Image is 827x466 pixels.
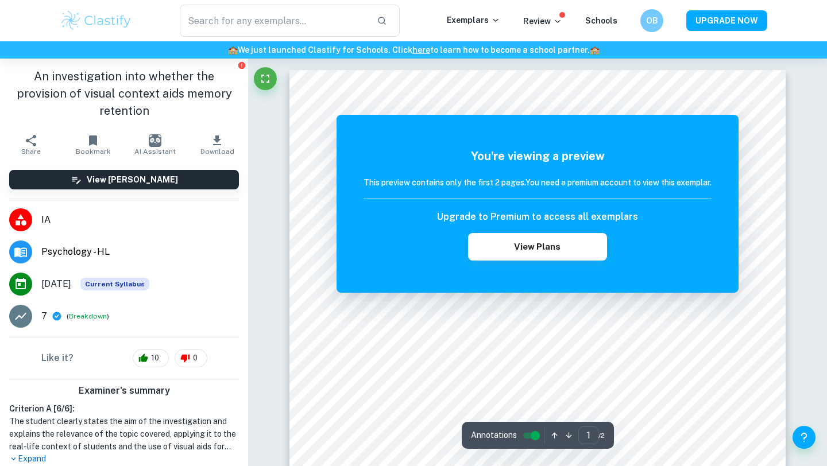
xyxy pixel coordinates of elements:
[447,14,500,26] p: Exemplars
[21,147,41,156] span: Share
[41,277,71,291] span: [DATE]
[523,15,562,28] p: Review
[149,134,161,147] img: AI Assistant
[585,16,617,25] a: Schools
[254,67,277,90] button: Fullscreen
[200,147,234,156] span: Download
[5,384,244,398] h6: Examiner's summary
[364,176,712,189] h6: This preview contains only the first 2 pages. You need a premium account to view this exemplar.
[145,352,165,364] span: 10
[468,233,607,261] button: View Plans
[41,245,239,259] span: Psychology - HL
[9,68,239,119] h1: An investigation into whether the provision of visual context aids memory retention
[60,9,133,32] img: Clastify logo
[640,9,663,32] button: OB
[124,129,186,161] button: AI Assistant
[180,5,368,37] input: Search for any exemplars...
[686,10,767,31] button: UPGRADE NOW
[2,44,825,56] h6: We just launched Clastify for Schools. Click to learn how to become a school partner.
[598,430,605,441] span: / 2
[80,278,149,290] div: This exemplar is based on the current syllabus. Feel free to refer to it for inspiration/ideas wh...
[87,173,178,186] h6: View [PERSON_NAME]
[437,210,638,224] h6: Upgrade to Premium to access all exemplars
[9,453,239,465] p: Expand
[590,45,600,55] span: 🏫
[793,426,816,449] button: Help and Feedback
[41,351,74,365] h6: Like it?
[237,61,246,69] button: Report issue
[9,402,239,415] h6: Criterion A [ 6 / 6 ]:
[187,352,204,364] span: 0
[364,147,712,165] h5: You're viewing a preview
[471,429,517,441] span: Annotations
[9,415,239,453] h1: The student clearly states the aim of the investigation and explains the relevance of the topic c...
[69,311,107,321] button: Breakdown
[646,14,659,27] h6: OB
[134,147,176,156] span: AI Assistant
[9,170,239,189] button: View [PERSON_NAME]
[41,213,239,227] span: IA
[228,45,238,55] span: 🏫
[80,278,149,290] span: Current Syllabus
[67,311,109,322] span: ( )
[412,45,430,55] a: here
[62,129,124,161] button: Bookmark
[186,129,248,161] button: Download
[41,309,47,323] p: 7
[76,147,111,156] span: Bookmark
